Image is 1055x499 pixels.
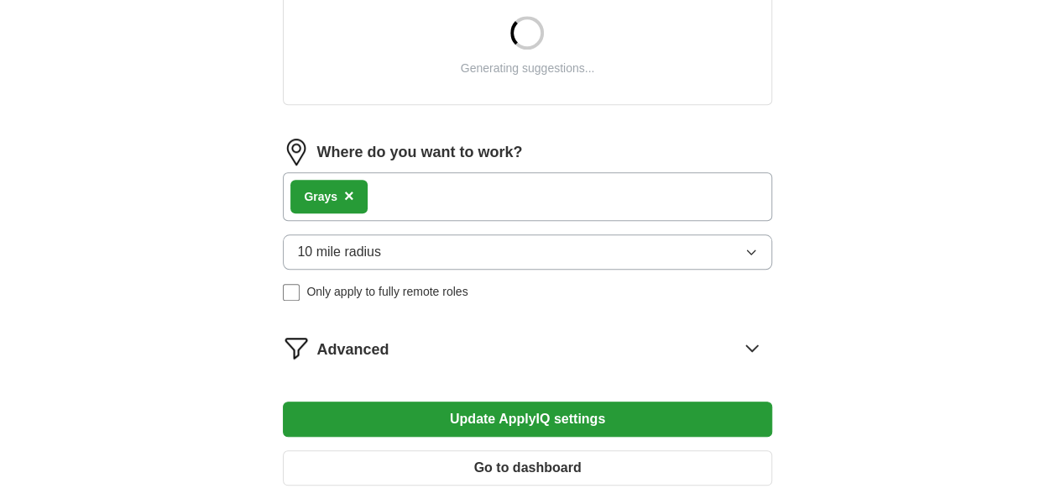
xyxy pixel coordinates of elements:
button: Go to dashboard [283,450,771,486]
label: Where do you want to work? [316,141,522,164]
div: Generating suggestions... [461,60,595,77]
img: filter [283,334,310,361]
span: × [344,186,354,205]
button: Update ApplyIQ settings [283,402,771,437]
button: 10 mile radius [283,234,771,270]
div: Grays [304,188,337,206]
img: location.png [283,139,310,165]
input: Only apply to fully remote roles [283,284,300,301]
button: × [344,184,354,209]
span: 10 mile radius [297,242,381,262]
span: Advanced [316,339,389,361]
span: Only apply to fully remote roles [306,283,467,301]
